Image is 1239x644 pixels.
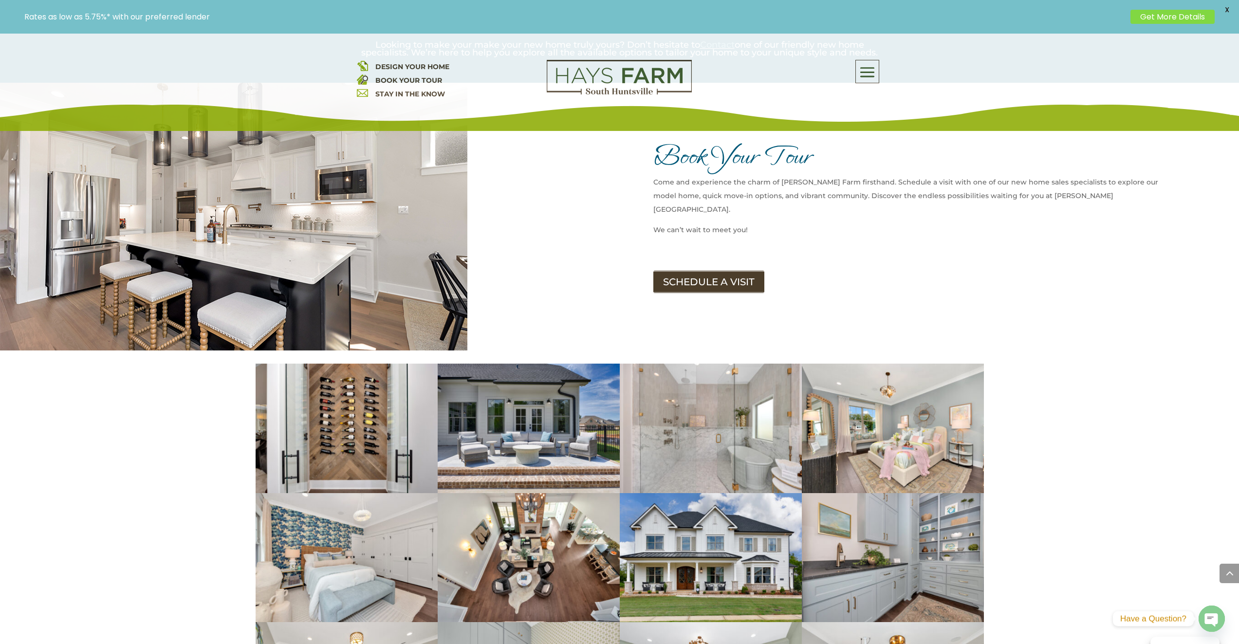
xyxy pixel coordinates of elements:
h1: Book Your Tour [653,142,1180,175]
a: DESIGN YOUR HOME [375,62,449,71]
img: 2106-Forest-Gate-27-400x284.jpg [256,364,438,493]
a: Get More Details [1130,10,1215,24]
span: X [1220,2,1234,17]
a: hays farm homes huntsville development [547,88,692,97]
a: SCHEDULE A VISIT [653,271,764,293]
img: 2106-Forest-Gate-8-400x284.jpg [438,364,620,493]
p: We can’t wait to meet you! [653,223,1180,237]
p: Rates as low as 5.75%* with our preferred lender [24,12,1126,21]
a: STAY IN THE KNOW [375,90,445,98]
img: Logo [547,60,692,95]
img: 2106-Forest-Gate-82-400x284.jpg [802,364,984,493]
img: design your home [357,60,368,71]
img: 2106-Forest-Gate-81-400x284.jpg [256,493,438,623]
a: BOOK YOUR TOUR [375,76,442,85]
img: 2106-Forest-Gate-52-400x284.jpg [802,493,984,623]
img: book your home tour [357,74,368,85]
img: 2106-Forest-Gate-61-400x284.jpg [620,364,802,493]
img: hays farm homes [620,493,802,623]
img: 2106-Forest-Gate-79-400x284.jpg [438,493,620,623]
p: Come and experience the charm of [PERSON_NAME] Farm firsthand. Schedule a visit with one of our n... [653,175,1180,223]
